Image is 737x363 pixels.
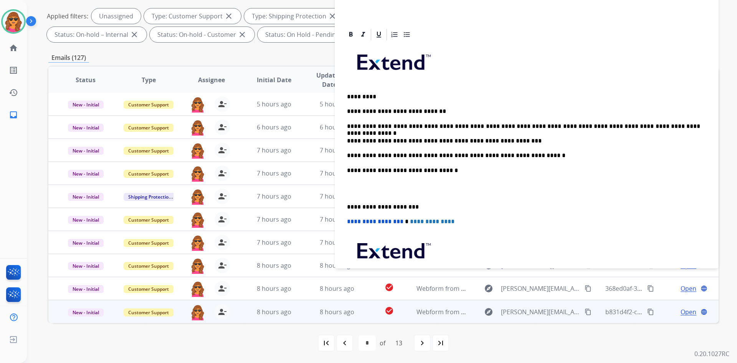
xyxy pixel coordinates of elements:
[345,29,357,40] div: Bold
[357,29,369,40] div: Italic
[484,284,493,293] mat-icon: explore
[320,192,354,201] span: 7 hours ago
[320,261,354,270] span: 8 hours ago
[9,66,18,75] mat-icon: list_alt
[257,261,291,270] span: 8 hours ago
[47,12,88,21] p: Applied filters:
[605,308,718,316] span: b831d4f2-c1b1-41bb-af2d-0a8ff94fe0dc
[320,238,354,247] span: 7 hours ago
[68,101,104,109] span: New - Initial
[401,29,413,40] div: Bullet List
[389,335,408,351] div: 13
[585,285,592,292] mat-icon: content_copy
[68,124,104,132] span: New - Initial
[224,12,233,21] mat-icon: close
[124,101,174,109] span: Customer Support
[190,281,205,297] img: agent-avatar
[218,146,227,155] mat-icon: person_remove
[320,123,354,131] span: 6 hours ago
[218,192,227,201] mat-icon: person_remove
[312,71,347,89] span: Updated Date
[9,110,18,119] mat-icon: inbox
[218,99,227,109] mat-icon: person_remove
[257,146,291,154] span: 7 hours ago
[320,169,354,177] span: 7 hours ago
[190,166,205,182] img: agent-avatar
[257,238,291,247] span: 7 hours ago
[436,338,445,348] mat-icon: last_page
[501,307,580,317] span: [PERSON_NAME][EMAIL_ADDRESS][PERSON_NAME][DOMAIN_NAME]
[3,11,24,32] img: avatar
[91,8,141,24] div: Unassigned
[257,100,291,108] span: 5 hours ago
[68,308,104,317] span: New - Initial
[76,75,96,85] span: Status
[257,215,291,224] span: 7 hours ago
[385,306,394,315] mat-icon: check_circle
[257,284,291,293] span: 8 hours ago
[124,239,174,247] span: Customer Support
[218,123,227,132] mat-icon: person_remove
[68,193,104,201] span: New - Initial
[190,235,205,251] img: agent-avatar
[190,96,205,113] img: agent-avatar
[385,283,394,292] mat-icon: check_circle
[238,30,247,39] mat-icon: close
[68,262,104,270] span: New - Initial
[647,308,654,315] mat-icon: content_copy
[124,124,174,132] span: Customer Support
[48,53,89,63] p: Emails (127)
[190,189,205,205] img: agent-avatar
[605,284,719,293] span: 368ed0af-3b51-4873-a75c-a1079fa1f089
[124,170,174,178] span: Customer Support
[218,307,227,317] mat-icon: person_remove
[190,212,205,228] img: agent-avatar
[124,308,174,317] span: Customer Support
[257,192,291,201] span: 7 hours ago
[320,100,354,108] span: 5 hours ago
[124,216,174,224] span: Customer Support
[124,262,174,270] span: Customer Support
[124,147,174,155] span: Customer Support
[244,8,345,24] div: Type: Shipping Protection
[9,88,18,97] mat-icon: history
[418,338,427,348] mat-icon: navigate_next
[68,239,104,247] span: New - Initial
[320,308,354,316] span: 8 hours ago
[380,338,385,348] div: of
[124,285,174,293] span: Customer Support
[9,43,18,53] mat-icon: home
[124,193,176,201] span: Shipping Protection
[647,285,654,292] mat-icon: content_copy
[142,75,156,85] span: Type
[198,75,225,85] span: Assignee
[340,338,349,348] mat-icon: navigate_before
[322,338,331,348] mat-icon: first_page
[257,123,291,131] span: 6 hours ago
[484,307,493,317] mat-icon: explore
[68,147,104,155] span: New - Initial
[373,29,385,40] div: Underline
[150,27,254,42] div: Status: On-hold - Customer
[681,307,696,317] span: Open
[144,8,241,24] div: Type: Customer Support
[190,143,205,159] img: agent-avatar
[190,258,205,274] img: agent-avatar
[190,304,205,320] img: agent-avatar
[694,349,729,358] p: 0.20.1027RC
[257,308,291,316] span: 8 hours ago
[130,30,139,39] mat-icon: close
[416,284,686,293] span: Webform from [PERSON_NAME][EMAIL_ADDRESS][PERSON_NAME][DOMAIN_NAME] on [DATE]
[190,119,205,136] img: agent-avatar
[257,169,291,177] span: 7 hours ago
[320,284,354,293] span: 8 hours ago
[257,75,291,85] span: Initial Date
[701,308,707,315] mat-icon: language
[218,238,227,247] mat-icon: person_remove
[681,284,696,293] span: Open
[68,285,104,293] span: New - Initial
[47,27,147,42] div: Status: On-hold – Internal
[218,284,227,293] mat-icon: person_remove
[258,27,375,42] div: Status: On Hold - Pending Parts
[320,215,354,224] span: 7 hours ago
